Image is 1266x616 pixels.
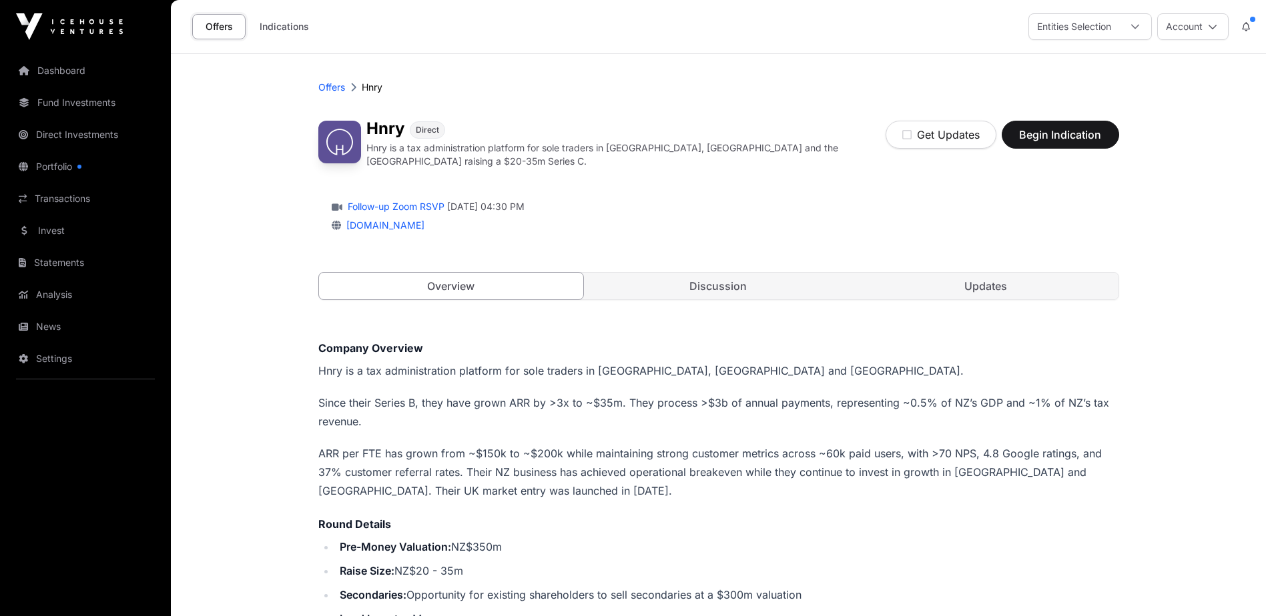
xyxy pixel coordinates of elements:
[366,121,404,139] h1: Hnry
[11,280,160,309] a: Analysis
[11,248,160,277] a: Statements
[318,81,345,94] a: Offers
[192,14,246,39] a: Offers
[447,200,525,213] span: [DATE] 04:30 PM
[251,14,318,39] a: Indications
[319,273,1119,299] nav: Tabs
[318,341,423,355] strong: Company Overview
[318,361,1119,380] p: Hnry is a tax administration platform for sole traders in [GEOGRAPHIC_DATA], [GEOGRAPHIC_DATA] an...
[11,344,160,373] a: Settings
[318,272,585,300] a: Overview
[336,561,1119,580] li: NZ$20 - 35m
[318,517,391,531] strong: Round Details
[11,216,160,245] a: Invest
[341,219,424,231] a: [DOMAIN_NAME]
[340,564,394,577] strong: Raise Size:
[318,444,1119,500] p: ARR per FTE has grown from ~$150k to ~$200k while maintaining strong customer metrics across ~60k...
[336,585,1119,604] li: Opportunity for existing shareholders to sell secondaries at a $300m valuation
[366,141,886,168] p: Hnry is a tax administration platform for sole traders in [GEOGRAPHIC_DATA], [GEOGRAPHIC_DATA] an...
[11,56,160,85] a: Dashboard
[345,200,444,213] a: Follow-up Zoom RSVP
[1018,127,1102,143] span: Begin Indication
[1157,13,1229,40] button: Account
[340,540,451,553] strong: Pre-Money Valuation:
[854,273,1119,299] a: Updates
[11,184,160,213] a: Transactions
[318,121,361,163] img: Hnry
[1002,134,1119,147] a: Begin Indication
[16,13,123,40] img: Icehouse Ventures Logo
[1002,121,1119,149] button: Begin Indication
[586,273,851,299] a: Discussion
[11,120,160,149] a: Direct Investments
[318,393,1119,431] p: Since their Series B, they have grown ARR by >3x to ~$35m. They process >$3b of annual payments, ...
[11,88,160,117] a: Fund Investments
[340,588,406,601] strong: Secondaries:
[336,537,1119,556] li: NZ$350m
[11,152,160,181] a: Portfolio
[362,81,382,94] p: Hnry
[1029,14,1119,39] div: Entities Selection
[416,125,439,135] span: Direct
[11,312,160,341] a: News
[886,121,996,149] button: Get Updates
